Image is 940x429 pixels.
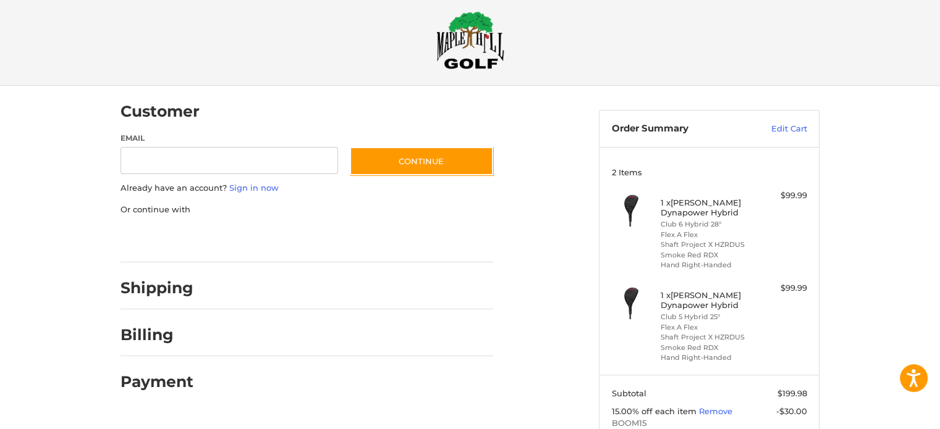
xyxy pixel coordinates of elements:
[661,332,755,352] li: Shaft Project X HZRDUS Smoke Red RDX
[777,388,807,398] span: $199.98
[776,406,807,416] span: -$30.00
[838,396,940,429] iframe: Google Customer Reviews
[661,260,755,270] li: Hand Right-Handed
[758,282,807,294] div: $99.99
[117,228,210,250] iframe: PayPal-paypal
[121,102,200,121] h2: Customer
[661,322,755,333] li: Flex A Flex
[121,204,493,216] p: Or continue with
[699,406,732,416] a: Remove
[661,312,755,322] li: Club 5 Hybrid 25°
[221,228,314,250] iframe: PayPal-paylater
[326,228,419,250] iframe: PayPal-venmo
[661,352,755,363] li: Hand Right-Handed
[350,147,493,175] button: Continue
[229,183,279,193] a: Sign in now
[661,219,755,230] li: Club 6 Hybrid 28°
[121,325,193,344] h2: Billing
[661,198,755,218] h4: 1 x [PERSON_NAME] Dynapower Hybrid
[612,123,745,135] h3: Order Summary
[661,230,755,240] li: Flex A Flex
[612,406,699,416] span: 15.00% off each item
[121,278,193,298] h2: Shipping
[436,11,504,69] img: Maple Hill Golf
[758,190,807,202] div: $99.99
[661,239,755,260] li: Shaft Project X HZRDUS Smoke Red RDX
[121,133,338,144] label: Email
[612,388,646,398] span: Subtotal
[661,290,755,310] h4: 1 x [PERSON_NAME] Dynapower Hybrid
[121,372,193,391] h2: Payment
[612,167,807,177] h3: 2 Items
[121,182,493,194] p: Already have an account?
[745,123,807,135] a: Edit Cart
